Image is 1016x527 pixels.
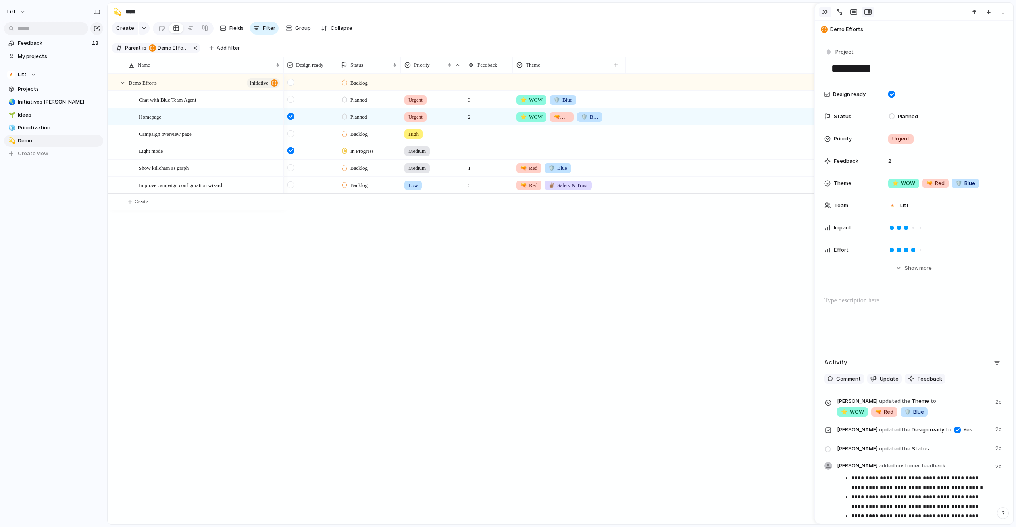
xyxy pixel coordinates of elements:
[465,160,474,172] span: 1
[520,164,537,172] span: Red
[92,39,100,47] span: 13
[900,202,909,210] span: Litt
[141,44,148,52] button: is
[147,44,190,52] button: Demo Efforts
[995,396,1003,406] span: 2d
[4,148,103,160] button: Create view
[4,37,103,49] a: Feedback13
[318,22,356,35] button: Collapse
[18,111,100,119] span: Ideas
[18,98,100,106] span: Initiatives [PERSON_NAME]
[135,198,148,206] span: Create
[824,261,1003,275] button: Showmore
[116,24,134,32] span: Create
[931,397,936,405] span: to
[350,113,367,121] span: Planned
[139,112,161,121] span: Homepage
[833,90,866,98] span: Design ready
[995,424,1003,433] span: 2d
[898,113,918,121] span: Planned
[4,69,103,81] button: Litt
[18,39,90,47] span: Feedback
[834,246,849,254] span: Effort
[112,22,138,35] button: Create
[8,123,14,133] div: 🧊
[229,24,244,32] span: Fields
[520,114,527,120] span: ⭐️
[834,202,848,210] span: Team
[7,124,15,132] button: 🧊
[350,181,368,189] span: Backlog
[904,264,919,272] span: Show
[836,375,861,383] span: Comment
[408,130,419,138] span: High
[904,408,911,415] span: 🛡️
[142,44,146,52] span: is
[4,135,103,147] a: 💫Demo
[581,114,587,120] span: 🛡️
[139,180,222,189] span: Improve campaign configuration wizard
[4,109,103,121] a: 🌱Ideas
[4,50,103,62] a: My projects
[918,375,942,383] span: Feedback
[4,96,103,108] a: 🌏Initiatives [PERSON_NAME]
[995,443,1003,452] span: 2d
[18,71,27,79] span: Litt
[125,44,141,52] span: Parent
[520,182,527,188] span: 🔫
[18,85,100,93] span: Projects
[824,358,847,367] h2: Activity
[408,113,423,121] span: Urgent
[834,113,851,121] span: Status
[250,77,268,88] span: initiative
[837,443,991,454] span: Status
[830,25,1009,33] span: Demo Efforts
[834,157,858,165] span: Feedback
[520,165,527,171] span: 🔫
[554,96,572,104] span: Blue
[837,396,991,417] span: Theme
[18,124,100,132] span: Prioritization
[350,61,363,69] span: Status
[139,129,192,138] span: Campaign overview page
[113,6,122,17] div: 💫
[465,177,474,189] span: 3
[250,22,279,35] button: Filter
[295,24,311,32] span: Group
[837,426,877,434] span: [PERSON_NAME]
[879,462,945,469] span: added customer feedback
[879,426,910,434] span: updated the
[139,146,163,155] span: Light mode
[548,181,588,189] span: Safety & Trust
[837,397,877,405] span: [PERSON_NAME]
[520,181,537,189] span: Red
[350,96,367,104] span: Planned
[581,113,598,121] span: Blue
[350,79,368,87] span: Backlog
[4,6,30,18] button: Litt
[892,180,899,186] span: ⭐️
[995,463,1003,471] span: 2d
[158,44,189,52] span: Demo Efforts
[350,147,374,155] span: In Progress
[867,374,902,384] button: Update
[837,462,945,470] span: [PERSON_NAME]
[554,114,560,120] span: 🔫
[963,426,972,434] span: Yes
[8,136,14,145] div: 💫
[7,137,15,145] button: 💫
[408,181,418,189] span: Low
[4,83,103,95] a: Projects
[946,426,951,434] span: to
[554,97,560,103] span: 🛡️
[408,96,423,104] span: Urgent
[4,122,103,134] div: 🧊Prioritization
[526,61,540,69] span: Theme
[818,23,1009,36] button: Demo Efforts
[7,111,15,119] button: 🌱
[548,164,567,172] span: Blue
[7,8,16,16] span: Litt
[905,374,945,384] button: Feedback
